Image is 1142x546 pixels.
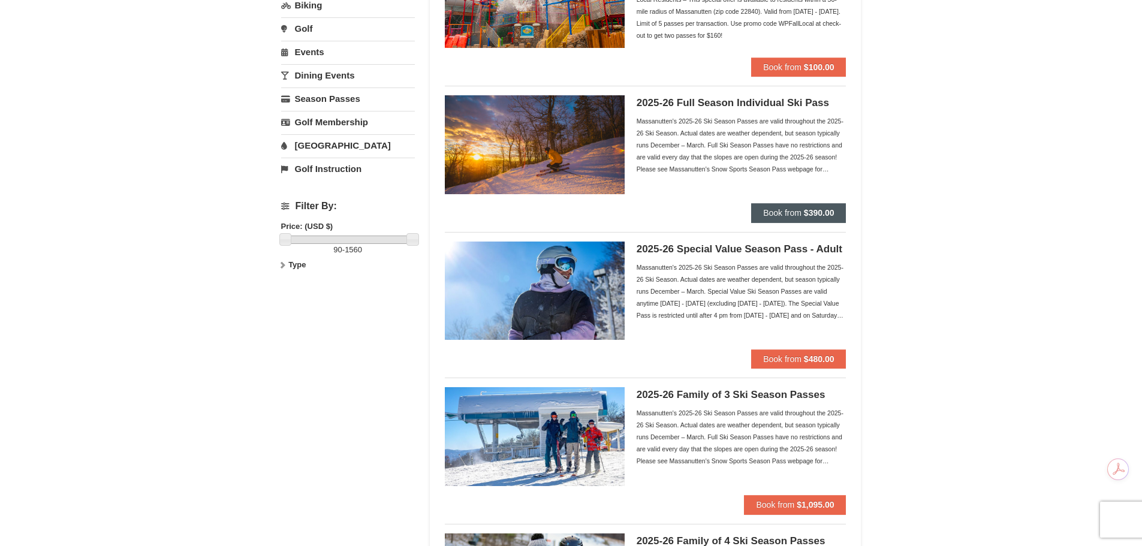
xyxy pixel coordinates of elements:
[288,260,306,269] strong: Type
[804,354,834,364] strong: $480.00
[763,208,801,218] span: Book from
[281,222,333,231] strong: Price: (USD $)
[756,500,794,509] span: Book from
[281,201,415,212] h4: Filter By:
[281,88,415,110] a: Season Passes
[637,97,846,109] h5: 2025-26 Full Season Individual Ski Pass
[763,62,801,72] span: Book from
[281,244,415,256] label: -
[751,203,846,222] button: Book from $390.00
[281,41,415,63] a: Events
[445,95,625,194] img: 6619937-208-2295c65e.jpg
[637,389,846,401] h5: 2025-26 Family of 3 Ski Season Passes
[751,349,846,369] button: Book from $480.00
[281,64,415,86] a: Dining Events
[281,111,415,133] a: Golf Membership
[281,158,415,180] a: Golf Instruction
[751,58,846,77] button: Book from $100.00
[744,495,846,514] button: Book from $1,095.00
[345,245,362,254] span: 1560
[281,17,415,40] a: Golf
[637,261,846,321] div: Massanutten's 2025-26 Ski Season Passes are valid throughout the 2025-26 Ski Season. Actual dates...
[637,243,846,255] h5: 2025-26 Special Value Season Pass - Adult
[445,242,625,340] img: 6619937-198-dda1df27.jpg
[445,387,625,485] img: 6619937-199-446e7550.jpg
[333,245,342,254] span: 90
[281,134,415,156] a: [GEOGRAPHIC_DATA]
[637,407,846,467] div: Massanutten's 2025-26 Ski Season Passes are valid throughout the 2025-26 Ski Season. Actual dates...
[804,62,834,72] strong: $100.00
[763,354,801,364] span: Book from
[804,208,834,218] strong: $390.00
[637,115,846,175] div: Massanutten's 2025-26 Ski Season Passes are valid throughout the 2025-26 Ski Season. Actual dates...
[797,500,834,509] strong: $1,095.00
